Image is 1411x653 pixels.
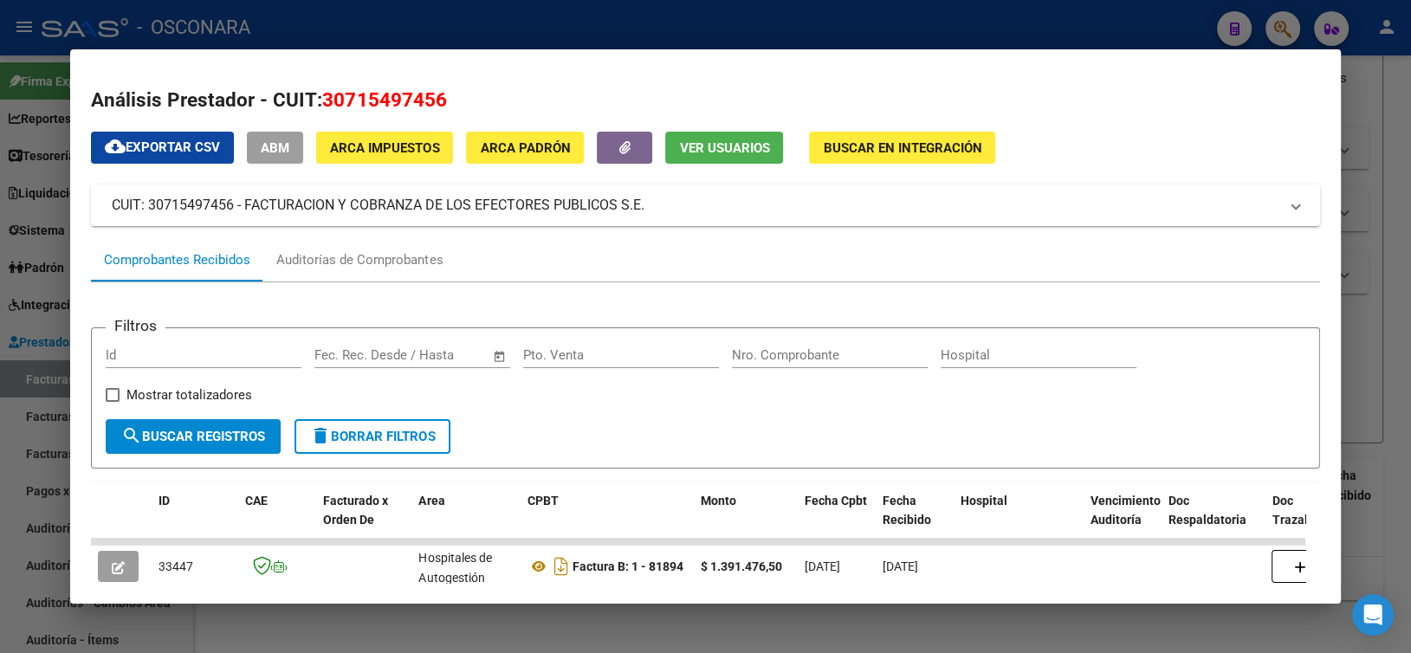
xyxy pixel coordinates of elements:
span: Buscar Registros [121,429,265,444]
datatable-header-cell: Hospital [953,482,1083,559]
button: Exportar CSV [91,132,234,164]
span: Facturado x Orden De [323,494,388,527]
span: [DATE] [804,559,839,573]
span: Hospitales de Autogestión [418,551,491,585]
button: Buscar en Integración [809,132,995,164]
datatable-header-cell: Area [411,482,520,559]
span: Fecha Recibido [882,494,930,527]
strong: Factura B: 1 - 81894 [572,559,683,573]
span: Area [418,494,444,508]
datatable-header-cell: CPBT [520,482,693,559]
datatable-header-cell: Fecha Cpbt [797,482,875,559]
div: Open Intercom Messenger [1352,594,1394,636]
span: CPBT [527,494,558,508]
mat-icon: cloud_download [105,136,126,157]
span: Doc Respaldatoria [1168,494,1246,527]
button: ABM [247,132,303,164]
span: [DATE] [882,559,917,573]
h3: Filtros [106,314,165,337]
button: Borrar Filtros [294,419,450,454]
span: Doc Trazabilidad [1272,494,1342,527]
button: Ver Usuarios [665,132,783,164]
mat-icon: search [121,425,142,446]
span: 33447 [159,559,193,573]
span: Mostrar totalizadores [126,385,252,405]
button: Open calendar [489,346,509,366]
button: ARCA Padrón [466,132,584,164]
i: Descargar documento [549,553,572,580]
span: Borrar Filtros [310,429,435,444]
span: 30715497456 [322,88,446,111]
datatable-header-cell: Doc Trazabilidad [1265,482,1369,559]
span: Ver Usuarios [679,140,769,156]
strong: $ 1.391.476,50 [700,559,781,573]
span: Monto [700,494,735,508]
button: ARCA Impuestos [316,132,453,164]
span: Hospital [960,494,1006,508]
datatable-header-cell: Fecha Recibido [875,482,953,559]
div: Comprobantes Recibidos [104,250,250,270]
span: ABM [261,140,289,156]
input: End date [386,347,470,363]
button: Buscar Registros [106,419,281,454]
span: Buscar en Integración [823,140,981,156]
datatable-header-cell: Doc Respaldatoria [1161,482,1265,559]
span: Vencimiento Auditoría [1090,494,1160,527]
span: ARCA Padrón [480,140,570,156]
span: Fecha Cpbt [804,494,866,508]
mat-icon: delete [310,425,331,446]
mat-panel-title: CUIT: 30715497456 - FACTURACION Y COBRANZA DE LOS EFECTORES PUBLICOS S.E. [112,195,1278,216]
datatable-header-cell: Facturado x Orden De [316,482,411,559]
span: ARCA Impuestos [330,140,439,156]
datatable-header-cell: ID [152,482,238,559]
h2: Análisis Prestador - CUIT: [91,86,1319,115]
span: ID [159,494,170,508]
datatable-header-cell: Monto [693,482,797,559]
span: CAE [245,494,268,508]
mat-expansion-panel-header: CUIT: 30715497456 - FACTURACION Y COBRANZA DE LOS EFECTORES PUBLICOS S.E. [91,184,1319,226]
span: Exportar CSV [105,139,220,155]
div: Auditorías de Comprobantes [276,250,443,270]
datatable-header-cell: Vencimiento Auditoría [1083,482,1161,559]
input: Start date [314,347,371,363]
datatable-header-cell: CAE [238,482,316,559]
